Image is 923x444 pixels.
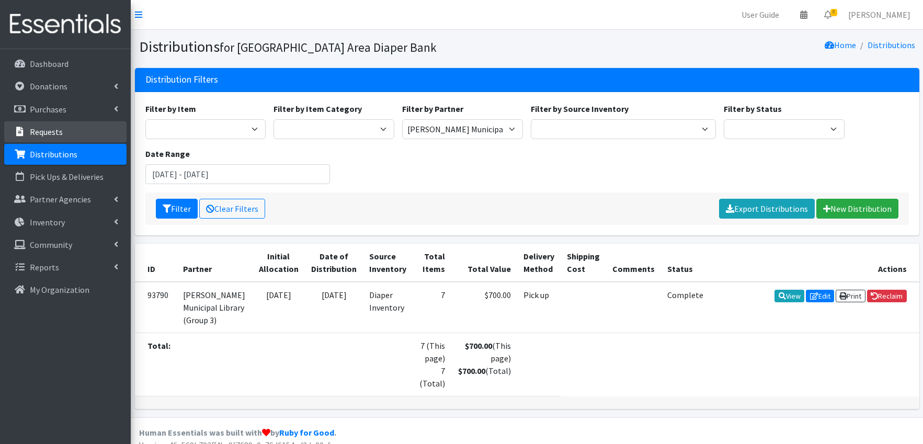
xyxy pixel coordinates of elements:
a: Ruby for Good [279,427,334,438]
p: Purchases [30,104,66,115]
a: Community [4,234,127,255]
th: ID [135,244,177,282]
th: Status [661,244,710,282]
a: Partner Agencies [4,189,127,210]
th: Date of Distribution [305,244,363,282]
span: 8 [830,9,837,16]
a: Distributions [868,40,915,50]
label: Date Range [145,147,190,160]
p: My Organization [30,284,89,295]
a: Reclaim [867,290,907,302]
p: Requests [30,127,63,137]
td: 93790 [135,282,177,333]
a: Pick Ups & Deliveries [4,166,127,187]
label: Filter by Item [145,103,196,115]
td: Complete [661,282,710,333]
p: Dashboard [30,59,69,69]
a: User Guide [733,4,788,25]
a: New Distribution [816,199,898,219]
td: 7 (This page) 7 (Total) [413,333,451,396]
a: View [774,290,804,302]
a: [PERSON_NAME] [840,4,919,25]
a: Distributions [4,144,127,165]
p: Pick Ups & Deliveries [30,172,104,182]
td: [DATE] [252,282,304,333]
button: Filter [156,199,198,219]
a: 8 [816,4,840,25]
p: Reports [30,262,59,272]
p: Partner Agencies [30,194,91,204]
th: Actions [710,244,919,282]
strong: Human Essentials was built with by . [139,427,336,438]
label: Filter by Item Category [274,103,362,115]
a: My Organization [4,279,127,300]
input: January 1, 2011 - December 31, 2011 [145,164,331,184]
strong: $700.00 [458,366,485,376]
th: Partner [177,244,253,282]
th: Total Items [413,244,451,282]
td: (This page) (Total) [451,333,517,396]
a: Purchases [4,99,127,120]
a: Reports [4,257,127,278]
a: Print [836,290,865,302]
th: Total Value [451,244,517,282]
a: Inventory [4,212,127,233]
th: Shipping Cost [561,244,606,282]
p: Community [30,240,72,250]
p: Donations [30,81,67,92]
th: Initial Allocation [252,244,304,282]
h3: Distribution Filters [145,74,218,85]
p: Distributions [30,149,77,160]
strong: Total: [147,340,170,351]
a: Donations [4,76,127,97]
td: Pick up [517,282,561,333]
img: HumanEssentials [4,7,127,42]
a: Requests [4,121,127,142]
label: Filter by Source Inventory [531,103,629,115]
a: Edit [806,290,834,302]
td: Diaper Inventory [363,282,413,333]
small: for [GEOGRAPHIC_DATA] Area Diaper Bank [220,40,437,55]
a: Home [825,40,856,50]
a: Export Distributions [719,199,815,219]
a: Dashboard [4,53,127,74]
th: Delivery Method [517,244,561,282]
strong: $700.00 [465,340,492,351]
label: Filter by Status [724,103,782,115]
td: $700.00 [451,282,517,333]
th: Comments [606,244,661,282]
td: 7 [413,282,451,333]
p: Inventory [30,217,65,227]
td: [PERSON_NAME] Municipal Library (Group 3) [177,282,253,333]
td: [DATE] [305,282,363,333]
h1: Distributions [139,38,523,56]
th: Source Inventory [363,244,413,282]
a: Clear Filters [199,199,265,219]
label: Filter by Partner [402,103,463,115]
